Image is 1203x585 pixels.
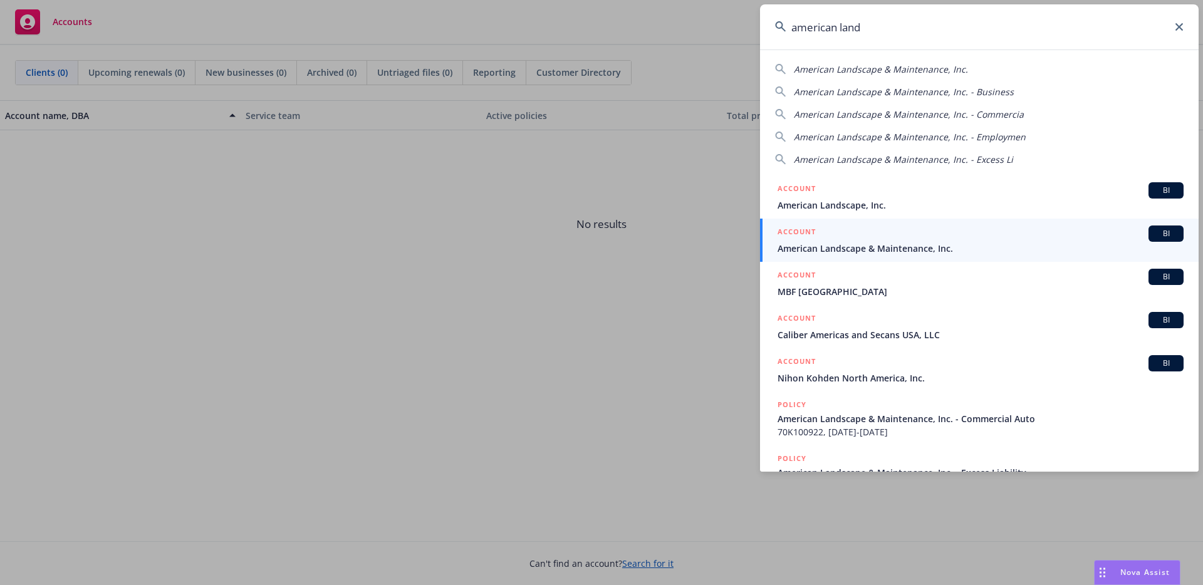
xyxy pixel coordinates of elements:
h5: POLICY [778,398,806,411]
a: ACCOUNTBINihon Kohden North America, Inc. [760,348,1199,391]
span: American Landscape & Maintenance, Inc. - Commercial Auto [778,412,1184,425]
span: BI [1154,185,1179,196]
span: BI [1154,271,1179,282]
span: American Landscape & Maintenance, Inc. - Commercia [794,108,1024,120]
span: BI [1154,314,1179,326]
h5: ACCOUNT [778,182,816,197]
a: POLICYAmerican Landscape & Maintenance, Inc. - Commercial Auto70K100922, [DATE]-[DATE] [760,391,1199,445]
h5: ACCOUNT [778,312,816,327]
h5: ACCOUNT [778,355,816,370]
a: ACCOUNTBIAmerican Landscape, Inc. [760,175,1199,219]
h5: ACCOUNT [778,225,816,241]
input: Search... [760,4,1199,49]
span: American Landscape, Inc. [778,199,1184,212]
span: American Landscape & Maintenance, Inc. [778,242,1184,255]
span: American Landscape & Maintenance, Inc. [794,63,968,75]
span: American Landscape & Maintenance, Inc. - Excess Li [794,153,1013,165]
span: Caliber Americas and Secans USA, LLC [778,328,1184,341]
h5: POLICY [778,452,806,465]
h5: ACCOUNT [778,269,816,284]
a: ACCOUNTBIAmerican Landscape & Maintenance, Inc. [760,219,1199,262]
span: American Landscape & Maintenance, Inc. - Employmen [794,131,1026,143]
span: Nihon Kohden North America, Inc. [778,371,1184,385]
span: American Landscape & Maintenance, Inc. - Business [794,86,1014,98]
a: ACCOUNTBICaliber Americas and Secans USA, LLC [760,305,1199,348]
a: ACCOUNTBIMBF [GEOGRAPHIC_DATA] [760,262,1199,305]
button: Nova Assist [1094,560,1180,585]
span: BI [1154,358,1179,369]
span: BI [1154,228,1179,239]
div: Drag to move [1095,561,1110,584]
span: 70K100922, [DATE]-[DATE] [778,425,1184,438]
span: American Landscape & Maintenance, Inc. - Excess Liability [778,466,1184,479]
span: MBF [GEOGRAPHIC_DATA] [778,285,1184,298]
a: POLICYAmerican Landscape & Maintenance, Inc. - Excess Liability [760,445,1199,499]
span: Nova Assist [1120,567,1170,577]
